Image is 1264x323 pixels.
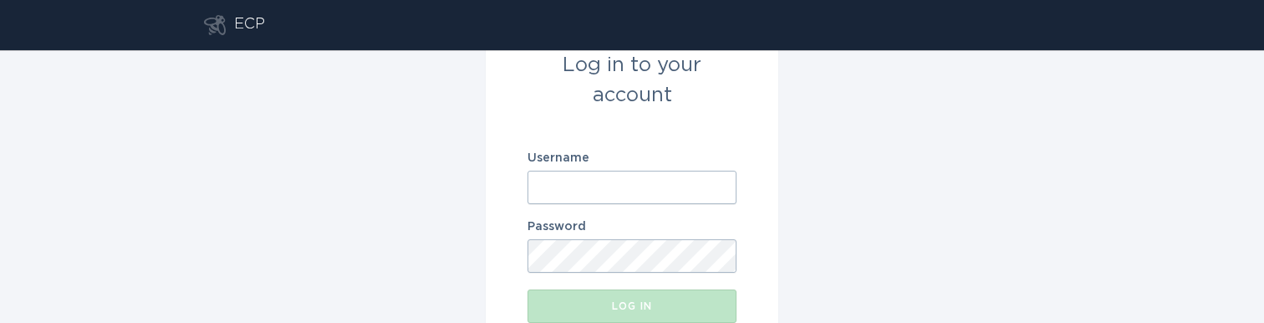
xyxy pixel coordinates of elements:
[234,15,265,35] div: ECP
[204,15,226,35] button: Go to dashboard
[528,50,736,110] div: Log in to your account
[528,221,736,233] label: Password
[528,152,736,164] label: Username
[528,290,736,323] button: Log in
[536,301,728,311] div: Log in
